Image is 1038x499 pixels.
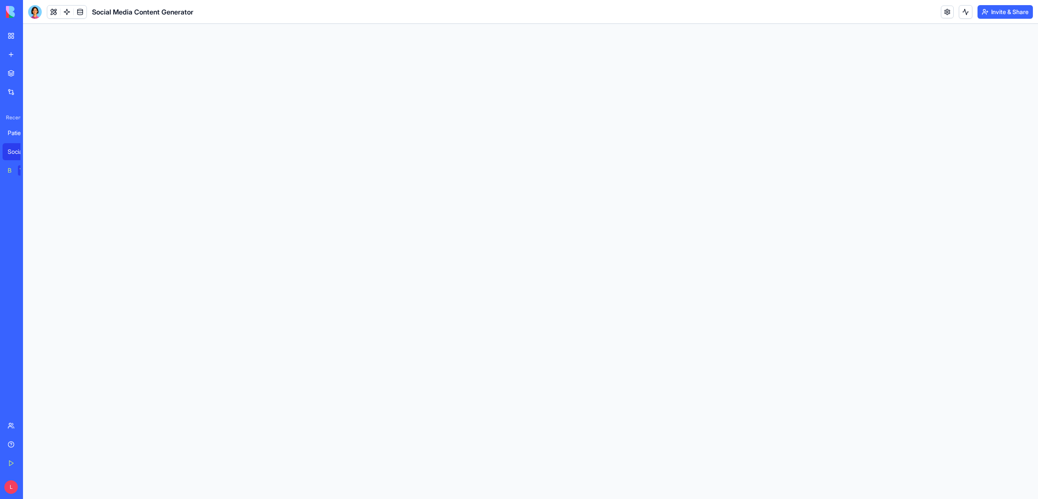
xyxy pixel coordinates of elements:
div: Patient Intake System [8,129,32,137]
div: Social Media Content Generator [8,147,32,156]
a: Social Media Content Generator [3,143,37,160]
div: TRY [18,165,32,176]
span: L [4,480,18,494]
span: Social Media Content Generator [92,7,193,17]
span: Recent [3,114,20,121]
a: Blog Generation ProTRY [3,162,37,179]
div: Blog Generation Pro [8,166,12,175]
img: logo [6,6,59,18]
button: Invite & Share [978,5,1033,19]
a: Patient Intake System [3,124,37,141]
